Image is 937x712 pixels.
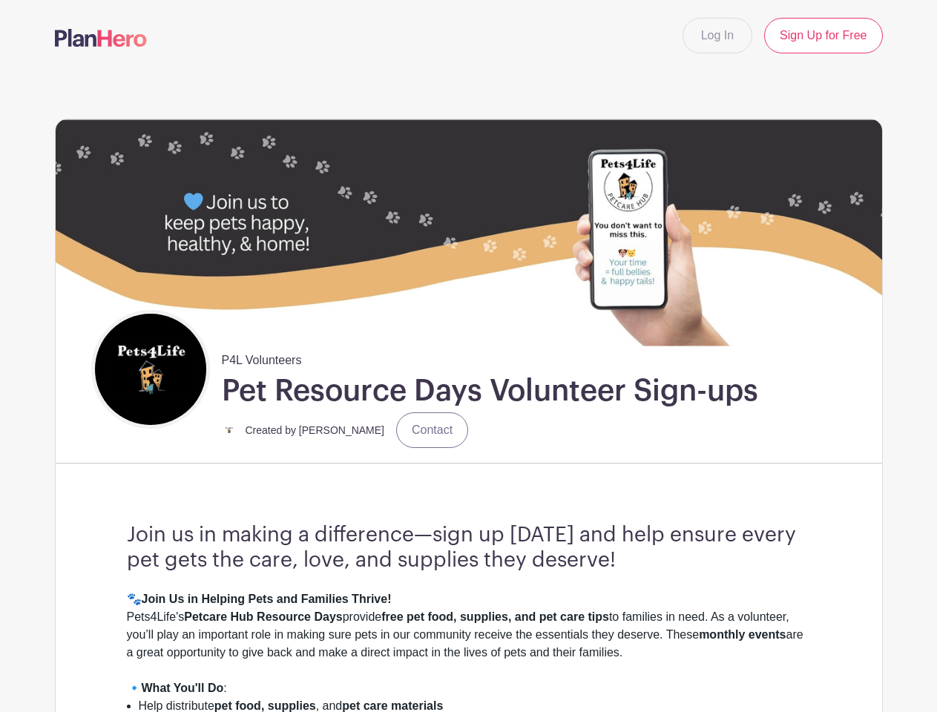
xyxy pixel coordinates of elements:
[184,610,342,623] strong: Petcare Hub Resource Days
[699,628,786,641] strong: monthly events
[222,346,302,369] span: P4L Volunteers
[127,679,811,697] div: 🔹 :
[342,699,443,712] strong: pet care materials
[127,590,811,679] div: 🐾 Pets4Life's provide to families in need. As a volunteer, you’ll play an important role in makin...
[222,372,758,409] h1: Pet Resource Days Volunteer Sign-ups
[246,424,385,436] small: Created by [PERSON_NAME]
[127,523,811,573] h3: Join us in making a difference—sign up [DATE] and help ensure every pet gets the care, love, and ...
[683,18,752,53] a: Log In
[222,423,237,438] img: small%20square%20logo.jpg
[381,610,609,623] strong: free pet food, supplies, and pet care tips
[214,699,316,712] strong: pet food, supplies
[55,29,147,47] img: logo-507f7623f17ff9eddc593b1ce0a138ce2505c220e1c5a4e2b4648c50719b7d32.svg
[142,682,224,694] strong: What You'll Do
[764,18,882,53] a: Sign Up for Free
[56,119,882,346] img: 40210%20Zip%20(7).jpg
[95,314,206,425] img: square%20black%20logo%20FB%20profile.jpg
[396,412,468,448] a: Contact
[142,593,392,605] strong: Join Us in Helping Pets and Families Thrive!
